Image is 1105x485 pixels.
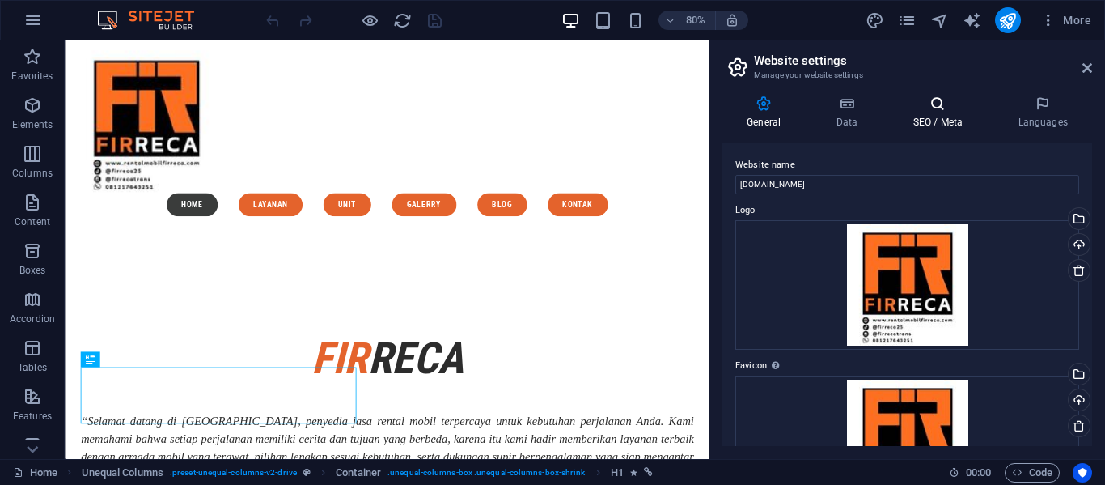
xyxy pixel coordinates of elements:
[1034,7,1098,33] button: More
[170,463,297,483] span: . preset-unequal-columns-v2-drive
[1073,463,1092,483] button: Usercentrics
[725,13,739,28] i: On resize automatically adjust zoom level to fit chosen device.
[735,220,1079,350] div: 5348b4e8-4db4-4000-b6f7-66ce683adef8-GwbUtHu143Vr6wiNEFqSyQ.jpeg
[949,463,992,483] h6: Session time
[977,466,980,479] span: :
[754,53,1092,68] h2: Website settings
[754,68,1060,83] h3: Manage your website settings
[611,463,624,483] span: Click to select. Double-click to edit
[19,264,46,277] p: Boxes
[966,463,991,483] span: 00 00
[82,463,163,483] span: Click to select. Double-click to edit
[393,11,412,30] i: Reload page
[930,11,950,30] button: navigator
[735,155,1079,175] label: Website name
[930,11,949,30] i: Navigator
[898,11,917,30] i: Pages (Ctrl+Alt+S)
[735,201,1079,220] label: Logo
[303,468,311,477] i: This element is a customizable preset
[82,463,653,483] nav: breadcrumb
[13,410,52,423] p: Features
[1005,463,1060,483] button: Code
[683,11,709,30] h6: 80%
[387,463,585,483] span: . unequal-columns-box .unequal-columns-box-shrink
[811,96,888,130] h4: Data
[993,96,1092,130] h4: Languages
[644,468,653,477] i: This element is linked
[11,70,53,83] p: Favorites
[93,11,214,30] img: Editor Logo
[630,468,637,477] i: Element contains an animation
[10,313,55,325] p: Accordion
[336,463,381,483] span: Click to select. Double-click to edit
[1040,12,1091,28] span: More
[963,11,982,30] button: text_generator
[888,96,993,130] h4: SEO / Meta
[15,215,50,228] p: Content
[18,361,47,374] p: Tables
[1012,463,1052,483] span: Code
[360,11,379,30] button: Click here to leave preview mode and continue editing
[12,167,53,180] p: Columns
[722,96,811,130] h4: General
[866,11,884,30] i: Design (Ctrl+Alt+Y)
[735,175,1079,194] input: Name...
[13,463,57,483] a: Click to cancel selection. Double-click to open Pages
[658,11,716,30] button: 80%
[866,11,885,30] button: design
[963,11,981,30] i: AI Writer
[392,11,412,30] button: reload
[998,11,1017,30] i: Publish
[898,11,917,30] button: pages
[995,7,1021,33] button: publish
[735,356,1079,376] label: Favicon
[12,118,53,131] p: Elements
